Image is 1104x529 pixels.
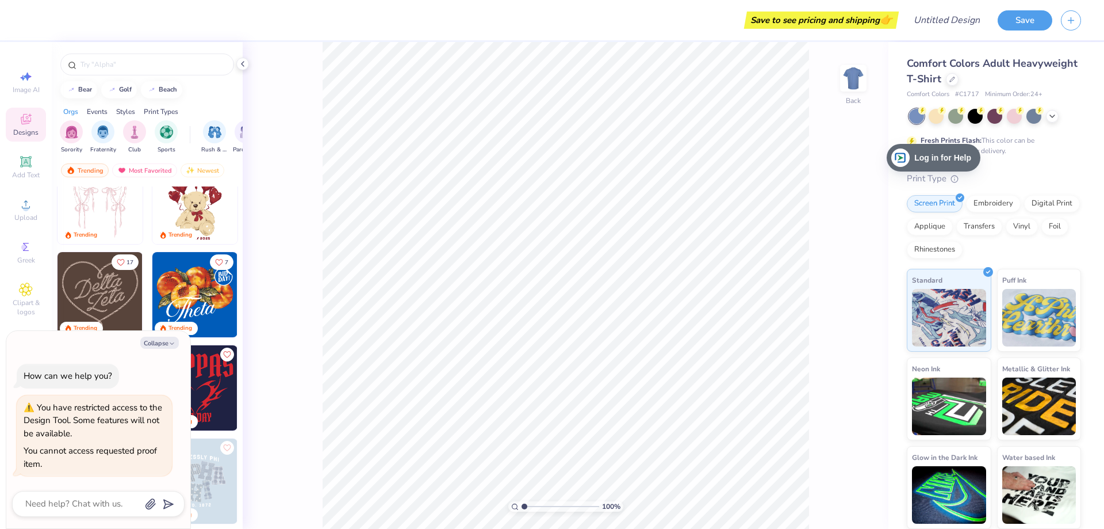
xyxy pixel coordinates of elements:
[155,120,178,154] div: filter for Sports
[128,146,141,154] span: Club
[956,218,1002,235] div: Transfers
[240,125,253,139] img: Parent's Weekend Image
[1002,378,1076,435] img: Metallic & Glitter Ink
[921,135,1062,156] div: This color can be expedited for 5 day delivery.
[66,166,75,174] img: trending.gif
[181,163,224,177] div: Newest
[63,106,78,117] div: Orgs
[1024,195,1080,212] div: Digital Print
[78,86,92,93] div: bear
[907,218,953,235] div: Applique
[12,170,40,180] span: Add Text
[602,501,620,512] span: 100 %
[1006,218,1038,235] div: Vinyl
[907,56,1078,86] span: Comfort Colors Adult Heavyweight T-Shirt
[61,146,82,154] span: Sorority
[24,445,157,470] div: You cannot access requested proof item.
[60,81,97,98] button: bear
[155,120,178,154] button: filter button
[846,96,861,106] div: Back
[208,125,221,139] img: Rush & Bid Image
[144,106,178,117] div: Print Types
[140,337,179,349] button: Collapse
[233,120,259,154] button: filter button
[186,166,195,174] img: Newest.gif
[158,146,175,154] span: Sports
[147,86,156,93] img: trend_line.gif
[1002,466,1076,524] img: Water based Ink
[842,67,865,90] img: Back
[955,90,979,100] span: # C1717
[912,289,986,347] img: Standard
[998,10,1052,31] button: Save
[87,106,108,117] div: Events
[90,146,116,154] span: Fraternity
[61,163,109,177] div: Trending
[67,86,76,93] img: trend_line.gif
[14,213,37,222] span: Upload
[97,125,109,139] img: Fraternity Image
[160,125,173,139] img: Sports Image
[128,125,141,139] img: Club Image
[123,120,146,154] button: filter button
[101,81,137,98] button: golf
[90,120,116,154] div: filter for Fraternity
[65,125,78,139] img: Sorority Image
[1002,363,1070,375] span: Metallic & Glitter Ink
[116,106,135,117] div: Styles
[912,451,977,463] span: Glow in the Dark Ink
[201,120,228,154] button: filter button
[907,241,963,258] div: Rhinestones
[79,59,227,70] input: Try "Alpha"
[119,86,132,93] div: golf
[141,81,182,98] button: beach
[123,120,146,154] div: filter for Club
[1002,274,1026,286] span: Puff Ink
[912,466,986,524] img: Glow in the Dark Ink
[912,274,942,286] span: Standard
[24,370,112,382] div: How can we help you?
[904,9,989,32] input: Untitled Design
[6,298,46,317] span: Clipart & logos
[1041,218,1068,235] div: Foil
[233,146,259,154] span: Parent's Weekend
[108,86,117,93] img: trend_line.gif
[912,378,986,435] img: Neon Ink
[985,90,1042,100] span: Minimum Order: 24 +
[1002,451,1055,463] span: Water based Ink
[60,120,83,154] button: filter button
[13,128,39,137] span: Designs
[112,163,177,177] div: Most Favorited
[159,86,177,93] div: beach
[233,120,259,154] div: filter for Parent's Weekend
[907,172,1081,185] div: Print Type
[912,363,940,375] span: Neon Ink
[13,85,40,94] span: Image AI
[880,13,892,26] span: 👉
[201,146,228,154] span: Rush & Bid
[60,120,83,154] div: filter for Sorority
[17,256,35,265] span: Greek
[747,12,896,29] div: Save to see pricing and shipping
[201,120,228,154] div: filter for Rush & Bid
[966,195,1021,212] div: Embroidery
[921,136,982,145] strong: Fresh Prints Flash:
[1002,289,1076,347] img: Puff Ink
[90,120,116,154] button: filter button
[117,166,126,174] img: most_fav.gif
[907,90,949,100] span: Comfort Colors
[24,402,162,439] div: You have restricted access to the Design Tool. Some features will not be available.
[907,195,963,212] div: Screen Print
